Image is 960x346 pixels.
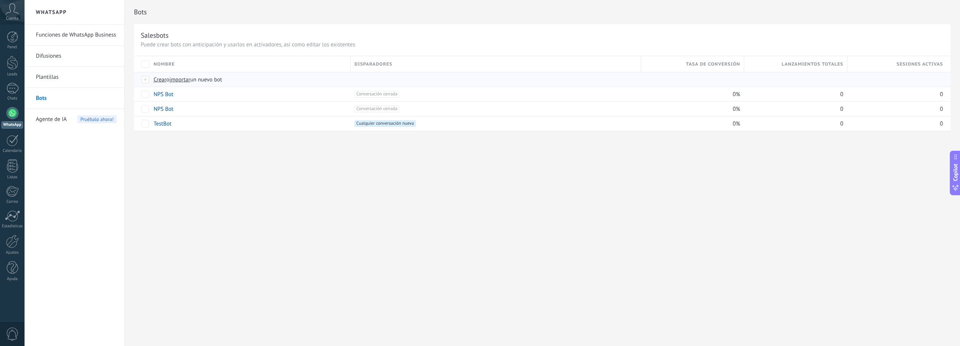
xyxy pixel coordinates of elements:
[154,91,173,98] a: NPS Bot
[744,102,843,116] div: 0
[840,106,843,113] span: 0
[154,106,173,113] a: NPS Bot
[733,120,740,127] span: 0%
[2,175,23,180] div: Listas
[154,61,175,68] span: Nombre
[36,109,117,130] a: Agente de IAPruébalo ahora!
[166,76,169,83] span: o
[897,61,943,68] span: Sesiones activas
[848,87,943,101] div: 0
[25,67,124,88] li: Plantillas
[2,121,23,129] div: WhatsApp
[952,164,959,181] span: Copilot
[354,91,399,98] span: Conversación cerrada
[2,224,23,229] div: Estadísticas
[354,120,415,127] span: Cualquier conversación nueva
[25,24,124,46] li: Funciones de WhatsApp Business
[2,96,23,101] div: Chats
[686,61,740,68] span: Tasa de conversión
[2,149,23,153] div: Calendario
[940,120,943,127] span: 0
[354,106,399,112] span: Conversación cerrada
[2,72,23,77] div: Leads
[848,116,943,131] div: 0
[641,87,740,101] div: 0%
[641,102,740,116] div: 0%
[940,106,943,113] span: 0
[744,116,843,131] div: 0
[840,120,843,127] span: 0
[190,76,222,83] span: un nuevo bot
[77,115,117,123] span: Pruébalo ahora!
[744,87,843,101] div: 0
[782,61,843,68] span: Lanzamientos totales
[848,72,943,87] div: Bots
[940,91,943,98] span: 0
[36,24,117,46] a: Funciones de WhatsApp Business
[134,5,951,20] h2: Bots
[2,45,23,50] div: Panel
[25,46,124,67] li: Difusiones
[2,199,23,204] div: Correo
[169,76,191,83] span: importar
[25,109,124,130] li: Agente de IA
[840,91,843,98] span: 0
[2,250,23,255] div: Ajustes
[154,76,166,83] span: Crear
[25,88,124,109] li: Bots
[848,102,943,116] div: 0
[733,91,740,98] span: 0%
[354,61,392,68] span: Disparadores
[733,106,740,113] span: 0%
[36,109,67,130] span: Agente de IA
[154,120,171,127] a: TestBot
[2,277,23,282] div: Ayuda
[141,31,169,40] div: Salesbots
[6,16,18,21] span: Cuenta
[641,116,740,131] div: 0%
[36,46,117,67] a: Difusiones
[744,72,843,87] div: Bots
[36,88,117,109] a: Bots
[141,41,944,48] p: Puede crear bots con anticipación y usarlos en activadores, así como editar los existentes
[36,67,117,88] a: Plantillas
